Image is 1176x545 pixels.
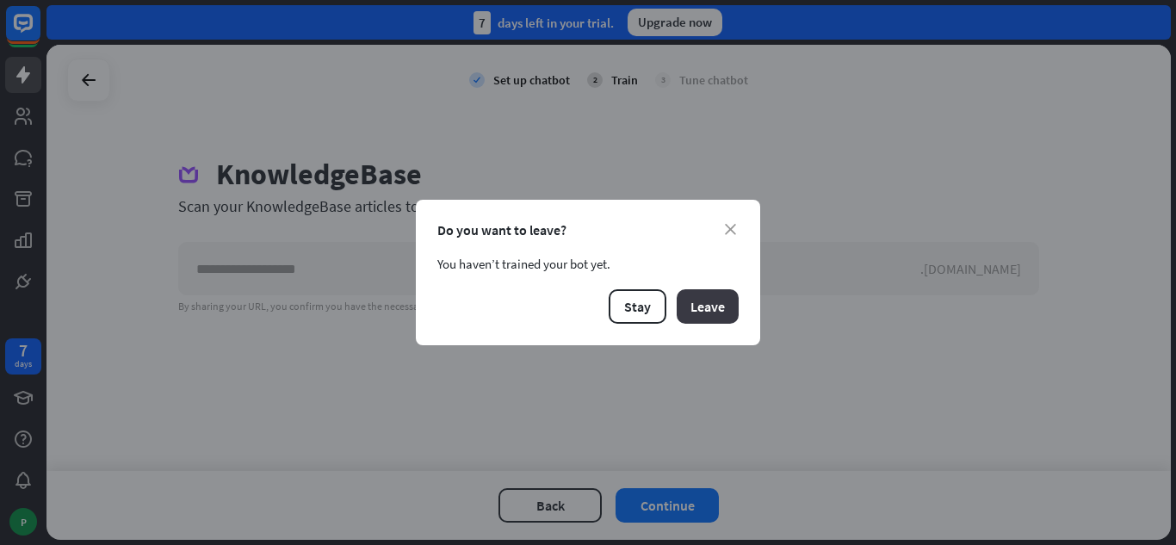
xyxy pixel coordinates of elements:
[437,221,739,238] div: Do you want to leave?
[609,289,666,324] button: Stay
[14,7,65,59] button: Open LiveChat chat widget
[725,224,736,235] i: close
[677,289,739,324] button: Leave
[437,256,739,272] div: You haven’t trained your bot yet.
